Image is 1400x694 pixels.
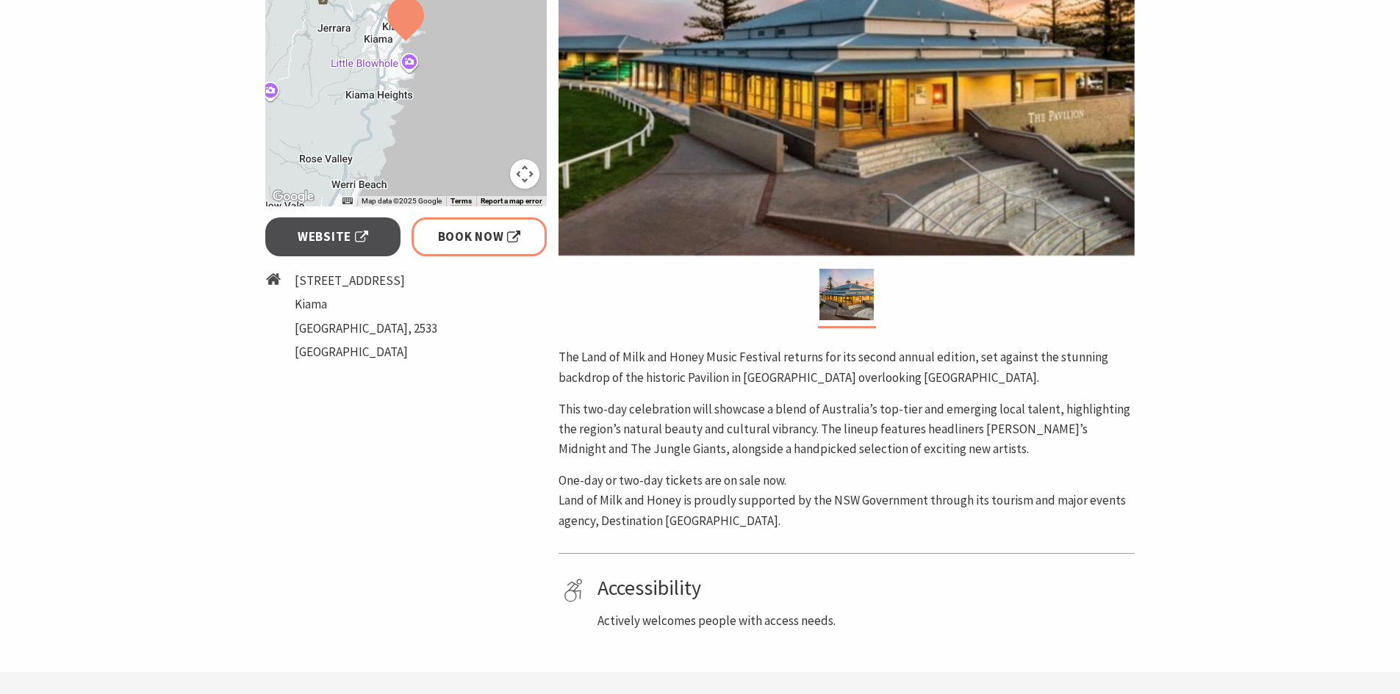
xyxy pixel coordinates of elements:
a: Open this area in Google Maps (opens a new window) [269,187,317,206]
span: Map data ©2025 Google [362,197,442,205]
li: Kiama [295,294,437,314]
span: Book Now [438,227,521,247]
h4: Accessibility [597,576,1130,601]
p: Actively welcomes people with access needs. [597,611,1130,631]
a: Terms (opens in new tab) [450,197,472,206]
li: [GEOGRAPHIC_DATA] [295,342,437,362]
button: Map camera controls [510,159,539,189]
img: Google [269,187,317,206]
p: The Land of Milk and Honey Music Festival returns for its second annual edition, set against the ... [559,347,1135,387]
li: [STREET_ADDRESS] [295,271,437,291]
span: Website [298,227,368,247]
p: One-day or two-day tickets are on sale now. Land of Milk and Honey is proudly supported by the NS... [559,471,1135,531]
li: [GEOGRAPHIC_DATA], 2533 [295,319,437,339]
p: This two-day celebration will showcase a blend of Australia’s top-tier and emerging local talent,... [559,400,1135,460]
button: Keyboard shortcuts [342,196,353,206]
a: Report a map error [481,197,542,206]
a: Website [265,217,401,256]
a: Book Now [412,217,548,256]
img: Land of Milk an Honey Festival [819,269,874,320]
